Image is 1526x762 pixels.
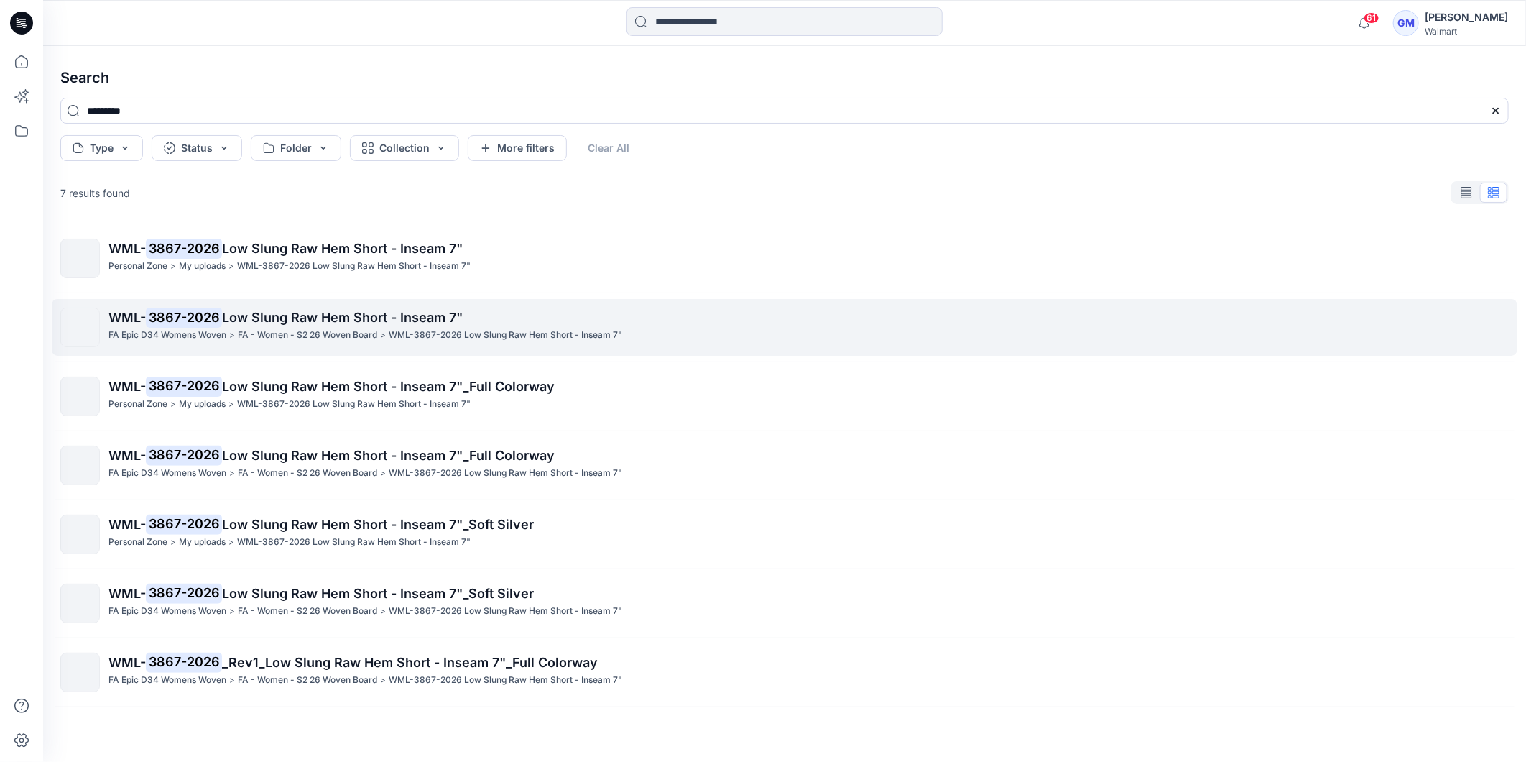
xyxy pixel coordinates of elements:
p: > [380,328,386,343]
mark: 3867-2026 [146,514,222,534]
p: FA - Women - S2 26 Woven Board [238,466,377,481]
p: WML-3867-2026 Low Slung Raw Hem Short - Inseam 7" [389,328,622,343]
p: > [228,535,234,550]
p: > [229,673,235,688]
span: WML- [108,655,146,670]
button: More filters [468,135,567,161]
p: > [380,673,386,688]
p: > [380,604,386,619]
p: FA Epic D34 Womens Woven [108,328,226,343]
a: WML-3867-2026Low Slung Raw Hem Short - Inseam 7"_Soft SilverFA Epic D34 Womens Woven>FA - Women -... [52,575,1517,632]
p: > [229,604,235,619]
span: Low Slung Raw Hem Short - Inseam 7"_Full Colorway [222,448,555,463]
a: WML-3867-2026_Rev1_Low Slung Raw Hem Short - Inseam 7"_Full ColorwayFA Epic D34 Womens Woven>FA -... [52,644,1517,701]
p: WML-3867-2026 Low Slung Raw Hem Short - Inseam 7" [389,604,622,619]
p: > [229,328,235,343]
p: FA Epic D34 Womens Woven [108,604,226,619]
a: WML-3867-2026Low Slung Raw Hem Short - Inseam 7"Personal Zone>My uploads>WML-3867-2026 Low Slung ... [52,230,1517,287]
mark: 3867-2026 [146,238,222,258]
p: > [170,535,176,550]
p: FA - Women - S2 26 Woven Board [238,604,377,619]
span: Low Slung Raw Hem Short - Inseam 7" [222,310,463,325]
a: WML-3867-2026Low Slung Raw Hem Short - Inseam 7"_Full ColorwayFA Epic D34 Womens Woven>FA - Women... [52,437,1517,494]
p: > [228,397,234,412]
p: WML-3867-2026 Low Slung Raw Hem Short - Inseam 7" [237,259,471,274]
span: WML- [108,448,146,463]
span: Low Slung Raw Hem Short - Inseam 7" [222,241,463,256]
p: WML-3867-2026 Low Slung Raw Hem Short - Inseam 7" [389,673,622,688]
span: WML- [108,241,146,256]
h4: Search [49,58,1520,98]
a: WML-3867-2026Low Slung Raw Hem Short - Inseam 7"_Full ColorwayPersonal Zone>My uploads>WML-3867-2... [52,368,1517,425]
p: WML-3867-2026 Low Slung Raw Hem Short - Inseam 7" [237,535,471,550]
p: FA Epic D34 Womens Woven [108,466,226,481]
p: FA - Women - S2 26 Woven Board [238,673,377,688]
span: WML- [108,310,146,325]
p: My uploads [179,397,226,412]
button: Type [60,135,143,161]
p: > [170,259,176,274]
p: > [229,466,235,481]
button: Status [152,135,242,161]
p: My uploads [179,535,226,550]
span: 61 [1364,12,1379,24]
p: WML-3867-2026 Low Slung Raw Hem Short - Inseam 7" [237,397,471,412]
div: GM [1393,10,1419,36]
div: [PERSON_NAME] [1425,9,1508,26]
p: FA - Women - S2 26 Woven Board [238,328,377,343]
p: Personal Zone [108,259,167,274]
p: WML-3867-2026 Low Slung Raw Hem Short - Inseam 7" [389,466,622,481]
p: Personal Zone [108,397,167,412]
mark: 3867-2026 [146,307,222,327]
span: WML- [108,517,146,532]
mark: 3867-2026 [146,583,222,603]
span: _Rev1_Low Slung Raw Hem Short - Inseam 7"_Full Colorway [222,655,598,670]
p: My uploads [179,259,226,274]
span: Low Slung Raw Hem Short - Inseam 7"_Soft Silver [222,586,534,601]
button: Folder [251,135,341,161]
span: Low Slung Raw Hem Short - Inseam 7"_Full Colorway [222,379,555,394]
p: FA Epic D34 Womens Woven [108,673,226,688]
span: Low Slung Raw Hem Short - Inseam 7"_Soft Silver [222,517,534,532]
a: WML-3867-2026Low Slung Raw Hem Short - Inseam 7"FA Epic D34 Womens Woven>FA - Women - S2 26 Woven... [52,299,1517,356]
span: WML- [108,586,146,601]
p: > [170,397,176,412]
mark: 3867-2026 [146,376,222,396]
div: Walmart [1425,26,1508,37]
mark: 3867-2026 [146,652,222,672]
button: Collection [350,135,459,161]
mark: 3867-2026 [146,445,222,465]
p: Personal Zone [108,535,167,550]
a: WML-3867-2026Low Slung Raw Hem Short - Inseam 7"_Soft SilverPersonal Zone>My uploads>WML-3867-202... [52,506,1517,563]
p: > [228,259,234,274]
p: > [380,466,386,481]
p: 7 results found [60,185,130,201]
span: WML- [108,379,146,394]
